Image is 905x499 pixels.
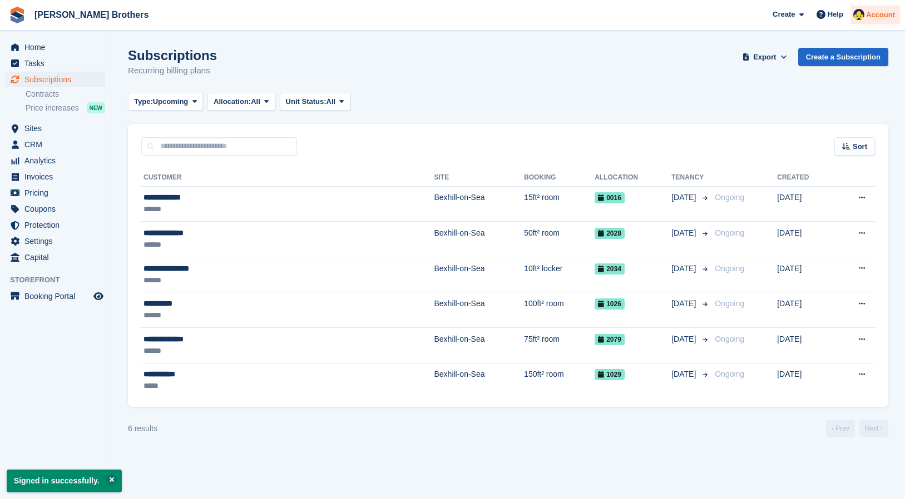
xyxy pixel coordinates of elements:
span: CRM [24,137,91,152]
td: 50ft² room [524,222,595,257]
span: Analytics [24,153,91,168]
td: Bexhill-on-Sea [434,257,524,292]
a: menu [6,169,105,184]
div: 6 results [128,423,157,435]
a: Previous [826,420,855,437]
span: Invoices [24,169,91,184]
td: 75ft² room [524,328,595,363]
a: menu [6,249,105,265]
th: Allocation [595,169,671,187]
span: [DATE] [671,298,698,310]
td: [DATE] [777,222,833,257]
th: Tenancy [671,169,710,187]
span: Account [866,9,895,21]
span: 0016 [595,192,625,203]
a: menu [6,185,105,201]
td: Bexhill-on-Sea [434,328,524,363]
td: [DATE] [777,257,833,292]
a: menu [6,201,105,217]
span: Ongoing [715,228,744,237]
button: Export [740,48,789,66]
span: Ongoing [715,335,744,343]
th: Customer [141,169,434,187]
span: [DATE] [671,192,698,203]
span: Type: [134,96,153,107]
th: Booking [524,169,595,187]
a: menu [6,121,105,136]
span: All [251,96,260,107]
td: 100ft² room [524,292,595,328]
span: [DATE] [671,368,698,380]
a: menu [6,233,105,249]
span: Price increases [26,103,79,113]
td: Bexhill-on-Sea [434,292,524,328]
span: Ongoing [715,370,744,378]
span: Sort [853,141,867,152]
th: Created [777,169,833,187]
span: Allocation: [214,96,251,107]
span: Subscriptions [24,72,91,87]
a: Contracts [26,89,105,99]
span: [DATE] [671,227,698,239]
td: Bexhill-on-Sea [434,186,524,222]
p: Signed in successfully. [7,470,122,492]
span: Tasks [24,56,91,71]
a: Price increases NEW [26,102,105,114]
a: menu [6,288,105,304]
img: stora-icon-8386f47178a22dfd0bd8f6a31ec36ba5ce8667c1dd55bd0f319d3a0aa187defe.svg [9,7,26,23]
nav: Page [824,420,891,437]
td: 150ft² room [524,363,595,398]
button: Type: Upcoming [128,93,203,111]
span: Create [773,9,795,20]
span: Home [24,39,91,55]
td: Bexhill-on-Sea [434,363,524,398]
span: 2034 [595,263,625,275]
img: Cameron [853,9,864,20]
span: 2079 [595,334,625,345]
a: menu [6,56,105,71]
span: All [327,96,336,107]
span: Help [828,9,843,20]
span: Pricing [24,185,91,201]
div: NEW [87,102,105,113]
button: Unit Status: All [280,93,350,111]
a: Next [859,420,888,437]
a: menu [6,39,105,55]
span: Ongoing [715,264,744,273]
td: [DATE] [777,186,833,222]
span: Booking Portal [24,288,91,304]
span: Storefront [10,275,111,286]
span: 1026 [595,298,625,310]
button: Allocation: All [207,93,275,111]
a: menu [6,153,105,168]
td: 15ft² room [524,186,595,222]
span: Unit Status: [286,96,327,107]
a: menu [6,137,105,152]
h1: Subscriptions [128,48,217,63]
td: [DATE] [777,292,833,328]
td: [DATE] [777,363,833,398]
span: Export [753,52,776,63]
span: Sites [24,121,91,136]
span: [DATE] [671,263,698,275]
td: [DATE] [777,328,833,363]
span: Ongoing [715,299,744,308]
a: Preview store [92,290,105,303]
th: Site [434,169,524,187]
a: menu [6,72,105,87]
span: Protection [24,217,91,233]
span: Upcoming [153,96,189,107]
td: 10ft² locker [524,257,595,292]
span: Settings [24,233,91,249]
td: Bexhill-on-Sea [434,222,524,257]
span: [DATE] [671,333,698,345]
a: [PERSON_NAME] Brothers [30,6,153,24]
a: Create a Subscription [798,48,888,66]
span: Ongoing [715,193,744,202]
a: menu [6,217,105,233]
p: Recurring billing plans [128,64,217,77]
span: 2028 [595,228,625,239]
span: Coupons [24,201,91,217]
span: Capital [24,249,91,265]
span: 1029 [595,369,625,380]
